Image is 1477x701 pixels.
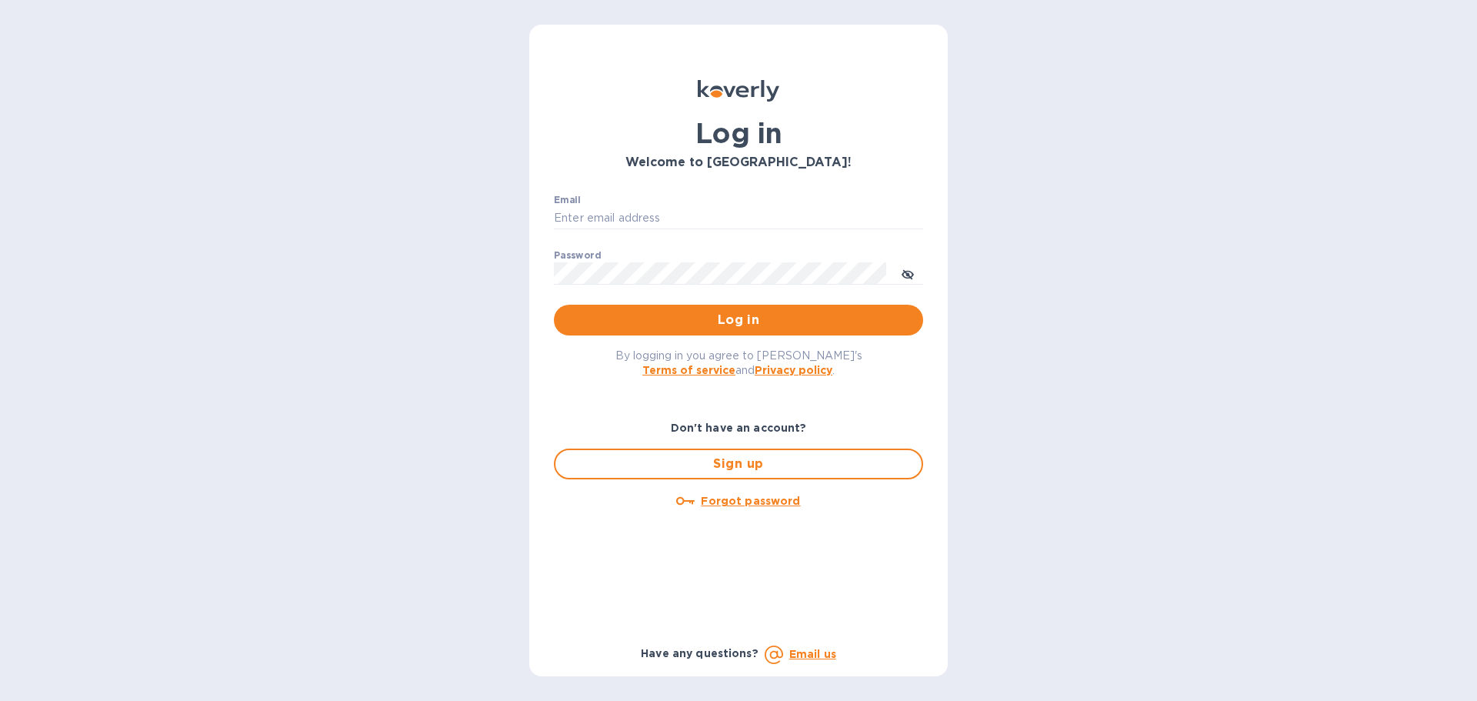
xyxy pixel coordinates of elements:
[554,207,923,230] input: Enter email address
[554,305,923,335] button: Log in
[701,495,800,507] u: Forgot password
[615,349,862,376] span: By logging in you agree to [PERSON_NAME]'s and .
[642,364,735,376] a: Terms of service
[554,195,581,205] label: Email
[554,155,923,170] h3: Welcome to [GEOGRAPHIC_DATA]!
[892,258,923,289] button: toggle password visibility
[755,364,832,376] a: Privacy policy
[554,251,601,260] label: Password
[641,647,759,659] b: Have any questions?
[554,117,923,149] h1: Log in
[789,648,836,660] a: Email us
[566,311,911,329] span: Log in
[698,80,779,102] img: Koverly
[554,449,923,479] button: Sign up
[671,422,807,434] b: Don't have an account?
[568,455,909,473] span: Sign up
